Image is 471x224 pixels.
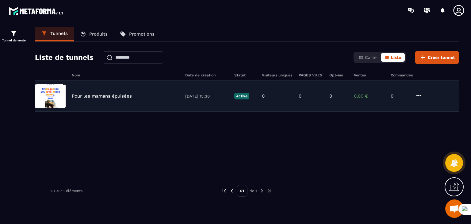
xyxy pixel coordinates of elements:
p: [DATE] 15:30 [185,94,228,98]
img: formation [10,30,17,37]
button: Carte [355,53,380,62]
a: Promotions [114,27,161,41]
h6: Nom [72,73,179,77]
button: Créer tunnel [415,51,459,64]
h6: PAGES VUES [299,73,323,77]
button: Liste [381,53,405,62]
h6: Date de création [185,73,228,77]
h6: Visiteurs uniques [262,73,293,77]
img: next [267,188,272,194]
p: 0 [391,93,409,99]
p: 0 [329,93,332,99]
h6: Opt-ins [329,73,348,77]
p: 1-1 sur 1 éléments [50,189,82,193]
p: Produits [89,31,108,37]
p: Active [234,93,249,99]
p: 0,00 € [354,93,385,99]
img: logo [9,6,64,17]
span: Carte [365,55,377,60]
span: Créer tunnel [428,54,455,60]
p: 0 [299,93,301,99]
a: Produits [74,27,114,41]
a: Tunnels [35,27,74,41]
p: de 1 [250,188,257,193]
h2: Liste de tunnels [35,51,94,64]
a: Ouvrir le chat [445,199,464,218]
h6: Statut [234,73,256,77]
p: 0 [262,93,265,99]
p: Tunnels [50,31,68,36]
span: Liste [391,55,401,60]
img: image [35,84,66,108]
p: Promotions [129,31,155,37]
p: Pour les mamans épuisées [72,93,132,99]
h6: Commandes [391,73,413,77]
p: 01 [237,185,247,197]
img: next [259,188,265,194]
img: prev [221,188,227,194]
img: prev [229,188,235,194]
h6: Ventes [354,73,385,77]
p: Tunnel de vente [2,39,26,42]
a: formationformationTunnel de vente [2,25,26,47]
